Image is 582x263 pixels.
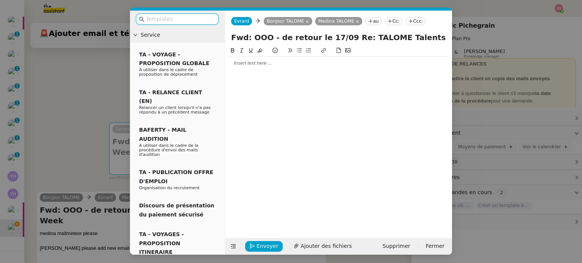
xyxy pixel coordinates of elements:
button: Fermer [421,241,449,252]
span: A utiliser dans le cadre de la procédure d'envoi des mails d'audition [139,143,199,157]
span: TA - VOYAGES - PROPOSITION ITINERAIRE [139,231,184,255]
span: BAFERTY - MAIL AUDITION [139,127,186,142]
nz-tag: Bonjour TALOME [264,17,312,25]
input: Templates [146,15,214,23]
button: Envoyer [245,241,283,252]
span: Ajouter des fichiers [300,242,352,251]
span: A utiliser dans le cadre de proposition de déplacement [139,67,197,77]
span: TA - PUBLICATION OFFRE D'EMPLOI [139,169,213,184]
div: Service [130,28,225,42]
nz-tag: Medina TALOME [315,17,363,25]
button: Supprimer [378,241,415,252]
span: TA - RELANCE CLIENT (EN) [139,89,202,104]
span: Fermer [426,242,444,251]
span: Service [141,31,222,39]
span: Discours de présentation du paiement sécurisé [139,202,214,217]
input: Subject [231,32,446,43]
span: Organisation du recrutement [139,185,200,190]
nz-tag: Cc: [385,17,402,25]
span: Supprimer [382,242,410,251]
span: TA - VOYAGE - PROPOSITION GLOBALE [139,51,209,66]
button: Ajouter des fichiers [289,241,356,252]
span: Envoyer [257,242,278,251]
nz-tag: Ccc: [405,17,426,25]
span: Evrard [234,19,249,24]
nz-tag: au [365,17,382,25]
span: Relancer un client lorsqu'il n'a pas répondu à un précédent message [139,105,211,115]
